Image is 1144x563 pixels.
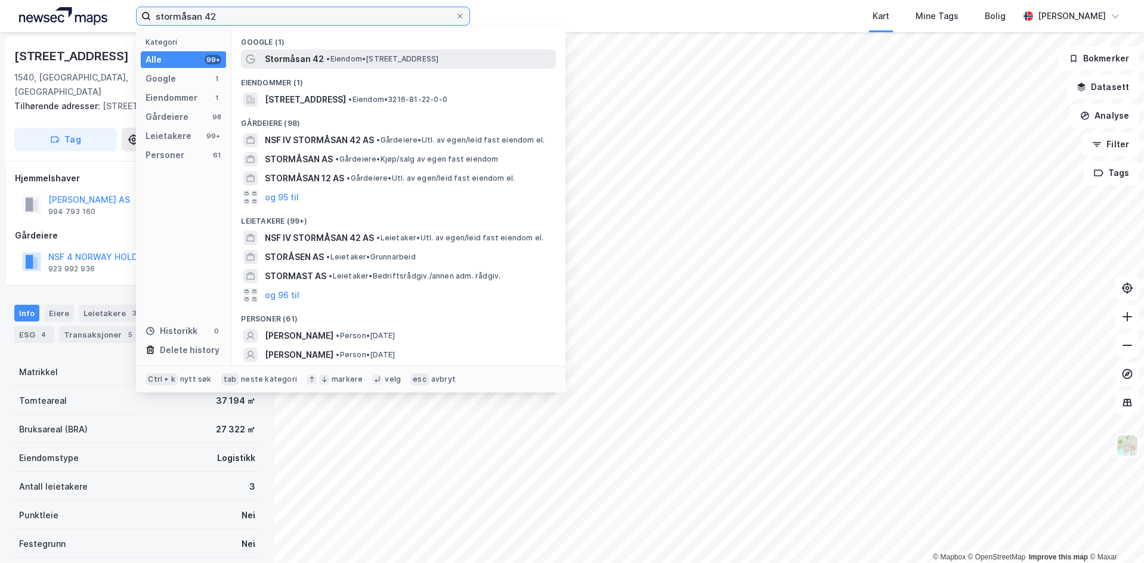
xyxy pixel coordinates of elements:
div: Kategori [146,38,226,47]
div: [STREET_ADDRESS] [14,47,131,66]
div: Tomteareal [19,394,67,408]
span: STORMAST AS [265,269,326,283]
div: neste kategori [241,375,297,384]
div: Info [14,305,39,321]
span: [STREET_ADDRESS] [265,92,346,107]
iframe: Chat Widget [1084,506,1144,563]
div: Ctrl + k [146,373,178,385]
div: Historikk [146,324,197,338]
div: Alle [146,52,162,67]
div: Transaksjoner [59,326,141,343]
div: Bolig [985,9,1006,23]
div: Gårdeiere [15,228,259,243]
span: STORMÅSAN AS [265,152,333,166]
div: Eiendomstype [19,451,79,465]
img: Z [1116,434,1139,457]
div: 37 194 ㎡ [216,394,255,408]
span: [PERSON_NAME] [265,348,333,362]
button: Filter [1082,132,1139,156]
div: velg [385,375,401,384]
span: • [347,174,350,182]
div: Festegrunn [19,537,66,551]
div: Punktleie [19,508,58,522]
div: 61 [212,150,221,160]
button: og 96 til [265,288,299,302]
span: • [348,95,352,104]
span: • [335,154,339,163]
div: Eiendommer [146,91,197,105]
div: Delete history [160,343,219,357]
div: [STREET_ADDRESS] [14,99,251,113]
div: 99+ [205,55,221,64]
span: Gårdeiere • Utl. av egen/leid fast eiendom el. [376,135,545,145]
span: Leietaker • Utl. av egen/leid fast eiendom el. [376,233,543,243]
div: esc [410,373,429,385]
span: • [376,233,380,242]
span: Eiendom • 3216-81-22-0-0 [348,95,447,104]
span: • [336,350,339,359]
div: 0 [212,326,221,336]
span: • [326,252,330,261]
span: [PERSON_NAME] [265,329,333,343]
span: • [326,54,330,63]
span: Stormåsan 42 [265,52,324,66]
span: STORMÅSAN 12 AS [265,171,344,185]
div: 98 [212,112,221,122]
span: • [376,135,380,144]
a: OpenStreetMap [968,553,1026,561]
div: Leietakere [79,305,145,321]
img: logo.a4113a55bc3d86da70a041830d287a7e.svg [19,7,107,25]
span: STORÅSEN AS [265,250,324,264]
div: Gårdeiere [146,110,188,124]
span: Gårdeiere • Kjøp/salg av egen fast eiendom [335,154,498,164]
div: Leietakere [146,129,191,143]
div: Nei [242,508,255,522]
div: 994 793 160 [48,207,95,216]
div: 1 [212,93,221,103]
div: 1540, [GEOGRAPHIC_DATA], [GEOGRAPHIC_DATA] [14,70,209,99]
div: 1 [212,74,221,83]
button: Tags [1084,161,1139,185]
button: Analyse [1070,104,1139,128]
div: tab [221,373,239,385]
span: Person • [DATE] [336,350,395,360]
span: • [336,331,339,340]
div: Eiendommer (1) [231,69,565,90]
div: Leietakere (99+) [231,207,565,228]
div: Hjemmelshaver [15,171,259,185]
div: markere [332,375,363,384]
div: Mine Tags [916,9,959,23]
div: avbryt [431,375,456,384]
div: nytt søk [180,375,212,384]
div: Kart [873,9,889,23]
span: NSF IV STORMÅSAN 42 AS [265,231,374,245]
div: Logistikk [217,451,255,465]
div: Personer [146,148,184,162]
button: Bokmerker [1059,47,1139,70]
span: Leietaker • Grunnarbeid [326,252,415,262]
span: Eiendom • [STREET_ADDRESS] [326,54,438,64]
div: 5 [124,329,136,341]
span: Gårdeiere • Utl. av egen/leid fast eiendom el. [347,174,515,183]
button: Datasett [1066,75,1139,99]
button: Tag [14,128,117,151]
span: Leietaker • Bedriftsrådgiv./annen adm. rådgiv. [329,271,500,281]
div: Nei [242,537,255,551]
div: Personer (61) [231,305,565,326]
input: Søk på adresse, matrikkel, gårdeiere, leietakere eller personer [151,7,455,25]
span: NSF IV STORMÅSAN 42 AS [265,133,374,147]
span: Person • [DATE] [336,331,395,341]
div: ESG [14,326,54,343]
span: Tilhørende adresser: [14,101,103,111]
div: Bruksareal (BRA) [19,422,88,437]
div: 923 992 936 [48,264,95,274]
div: Gårdeiere (98) [231,109,565,131]
div: Eiere [44,305,74,321]
div: Antall leietakere [19,480,88,494]
button: og 95 til [265,190,299,205]
div: 4 [38,329,50,341]
span: • [329,271,332,280]
div: Matrikkel [19,365,58,379]
div: 27 322 ㎡ [216,422,255,437]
